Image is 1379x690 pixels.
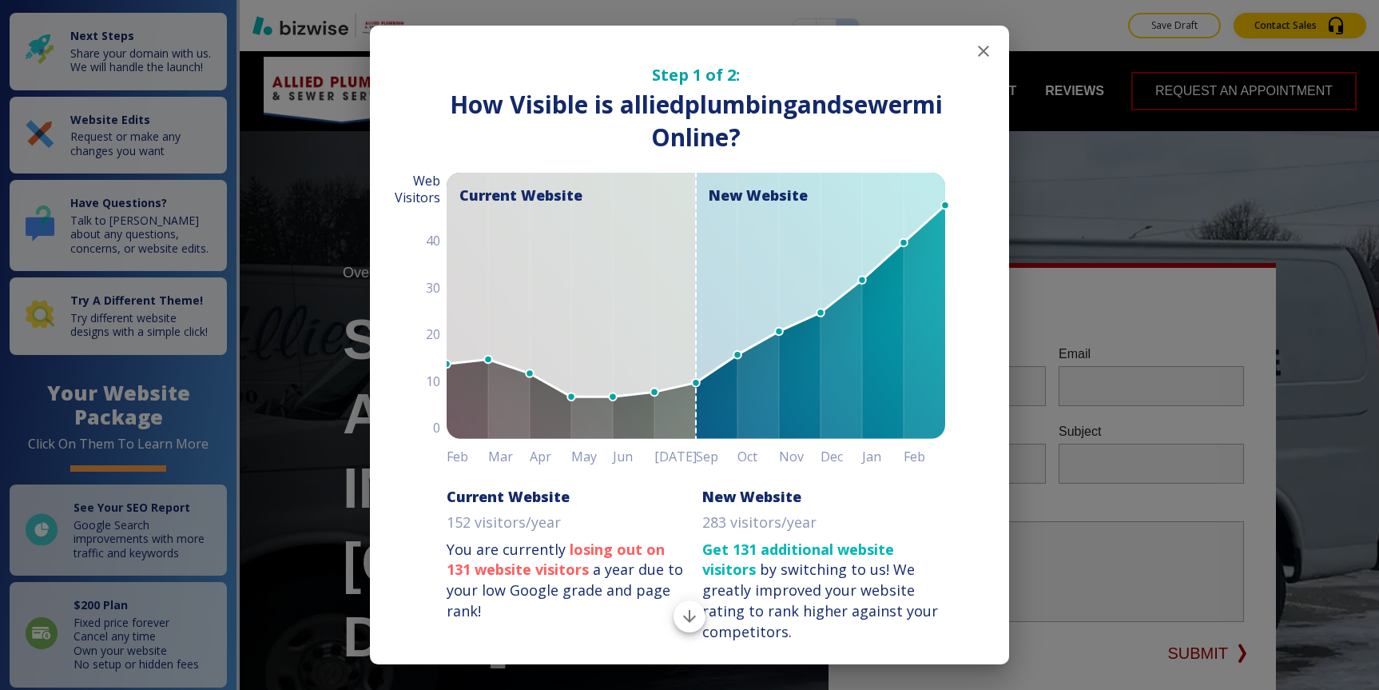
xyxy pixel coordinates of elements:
[447,487,570,506] h6: Current Website
[447,540,689,622] p: You are currently a year due to your low Google grade and page rank!
[613,445,654,468] h6: Jun
[674,600,705,632] button: Scroll to bottom
[696,445,737,468] h6: Sep
[737,445,779,468] h6: Oct
[654,445,696,468] h6: [DATE]
[447,540,665,580] strong: losing out on 131 website visitors
[702,540,894,580] strong: Get 131 additional website visitors
[488,445,530,468] h6: Mar
[862,445,904,468] h6: Jan
[821,445,862,468] h6: Dec
[702,513,817,533] p: 283 visitors/year
[702,487,801,506] h6: New Website
[447,513,561,533] p: 152 visitors/year
[779,445,821,468] h6: Nov
[571,445,613,468] h6: May
[702,560,938,640] div: We greatly improved your website rating to rank higher against your competitors.
[702,540,945,643] p: by switching to us!
[904,445,945,468] h6: Feb
[447,445,488,468] h6: Feb
[530,445,571,468] h6: Apr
